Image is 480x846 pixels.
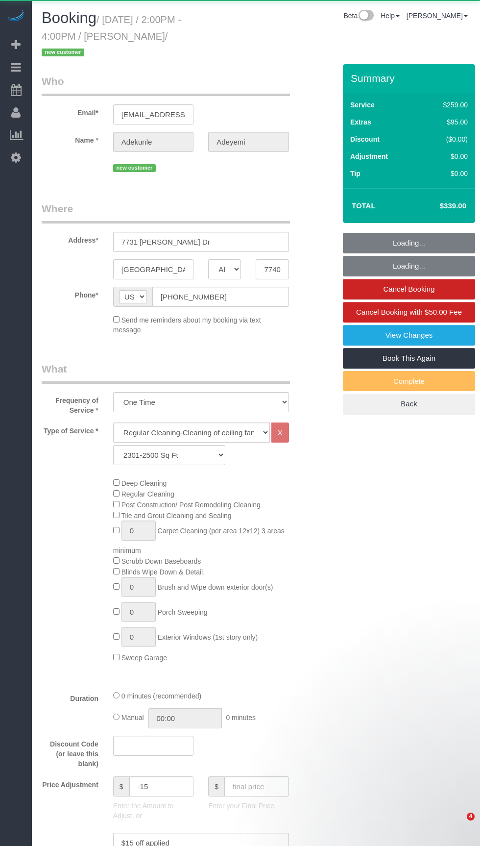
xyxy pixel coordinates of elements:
[158,583,273,591] span: Brush and Wipe down exterior door(s)
[208,801,288,811] p: Enter your Final Price
[113,164,156,172] span: new customer
[42,362,290,384] legend: What
[422,117,468,127] div: $95.00
[42,49,84,56] span: new customer
[42,9,96,26] span: Booking
[158,608,208,616] span: Porch Sweeping
[343,325,475,346] a: View Changes
[356,308,462,316] span: Cancel Booking with $50.00 Fee
[350,169,360,178] label: Tip
[34,736,106,769] label: Discount Code (or leave this blank)
[113,316,261,334] span: Send me reminders about my booking via text message
[121,568,205,576] span: Blinds Wipe Down & Detail.
[381,12,400,20] a: Help
[358,10,374,23] img: New interface
[34,132,106,145] label: Name *
[121,501,261,509] span: Post Construction/ Post Remodeling Cleaning
[343,302,475,323] a: Cancel Booking with $50.00 Fee
[350,100,375,110] label: Service
[113,104,193,124] input: Email*
[34,776,106,790] label: Price Adjustment
[351,73,470,84] h3: Summary
[422,151,468,161] div: $0.00
[6,10,25,24] img: Automaid Logo
[42,74,290,96] legend: Who
[422,134,468,144] div: ($0.00)
[343,394,475,414] a: Back
[152,287,289,307] input: Phone*
[121,512,231,520] span: Tile and Grout Cleaning and Sealing
[224,776,289,796] input: final price
[410,202,466,210] h4: $339.00
[121,479,167,487] span: Deep Cleaning
[113,259,193,279] input: City*
[352,201,376,210] strong: Total
[343,348,475,369] a: Book This Again
[121,557,201,565] span: Scrubb Down Baseboards
[350,151,388,161] label: Adjustment
[256,259,288,279] input: Zip Code*
[350,117,371,127] label: Extras
[158,633,258,641] span: Exterior Windows (1st story only)
[113,132,193,152] input: First Name*
[422,100,468,110] div: $259.00
[121,654,167,662] span: Sweep Garage
[34,232,106,245] label: Address*
[42,14,181,58] small: / [DATE] / 2:00PM - 4:00PM / [PERSON_NAME]
[343,12,374,20] a: Beta
[113,776,129,796] span: $
[113,527,285,554] span: Carpet Cleaning (per area 12x12) 3 areas minimum
[121,490,174,498] span: Regular Cleaning
[422,169,468,178] div: $0.00
[467,813,475,821] span: 4
[34,392,106,415] label: Frequency of Service *
[407,12,468,20] a: [PERSON_NAME]
[34,104,106,118] label: Email*
[34,690,106,703] label: Duration
[226,714,256,722] span: 0 minutes
[113,801,193,821] p: Enter the Amount to Adjust, or
[121,714,144,722] span: Manual
[34,423,106,436] label: Type of Service *
[343,279,475,299] a: Cancel Booking
[447,813,470,836] iframe: Intercom live chat
[121,692,201,700] span: 0 minutes (recommended)
[208,776,224,796] span: $
[34,287,106,300] label: Phone*
[42,201,290,224] legend: Where
[350,134,380,144] label: Discount
[208,132,288,152] input: Last Name*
